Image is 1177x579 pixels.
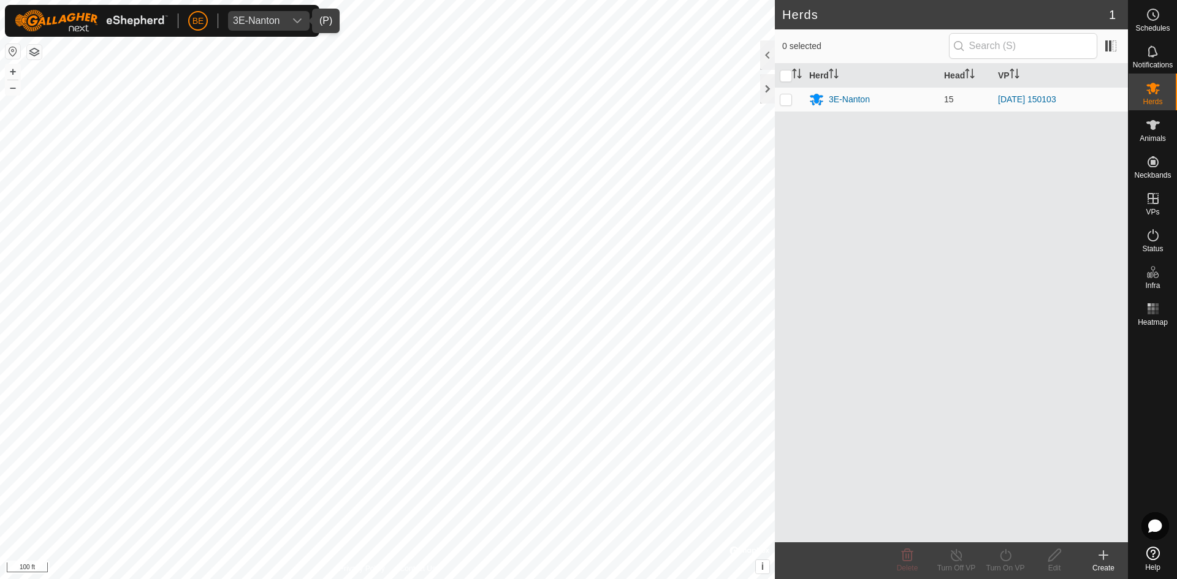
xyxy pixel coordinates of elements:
a: [DATE] 150103 [998,94,1056,104]
span: 1 [1109,6,1116,24]
button: Reset Map [6,44,20,59]
div: Create [1079,562,1128,573]
span: VPs [1146,208,1159,216]
a: Contact Us [400,563,436,574]
button: i [756,560,769,573]
div: 3E-Nanton [829,93,870,106]
th: VP [993,64,1128,88]
span: Schedules [1135,25,1170,32]
th: Head [939,64,993,88]
div: Turn On VP [981,562,1030,573]
div: dropdown trigger [285,11,310,31]
div: Turn Off VP [932,562,981,573]
span: Help [1145,564,1160,571]
div: 3E-Nanton [233,16,280,26]
span: 0 selected [782,40,949,53]
span: 15 [944,94,954,104]
span: Infra [1145,282,1160,289]
img: Gallagher Logo [15,10,168,32]
span: Delete [897,564,918,572]
input: Search (S) [949,33,1097,59]
span: Neckbands [1134,172,1171,179]
p-sorticon: Activate to sort [829,70,839,80]
a: Privacy Policy [339,563,385,574]
p-sorticon: Activate to sort [1010,70,1019,80]
span: Notifications [1133,61,1173,69]
span: Status [1142,245,1163,252]
span: BE [192,15,204,28]
button: + [6,64,20,79]
span: 3E-Nanton [228,11,285,31]
div: Edit [1030,562,1079,573]
span: Animals [1140,135,1166,142]
h2: Herds [782,7,1109,22]
p-sorticon: Activate to sort [965,70,975,80]
th: Herd [804,64,939,88]
button: Map Layers [27,45,42,59]
span: Heatmap [1138,319,1168,326]
p-sorticon: Activate to sort [792,70,802,80]
a: Help [1129,542,1177,576]
span: Herds [1143,98,1162,105]
button: – [6,80,20,95]
span: i [761,561,764,572]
